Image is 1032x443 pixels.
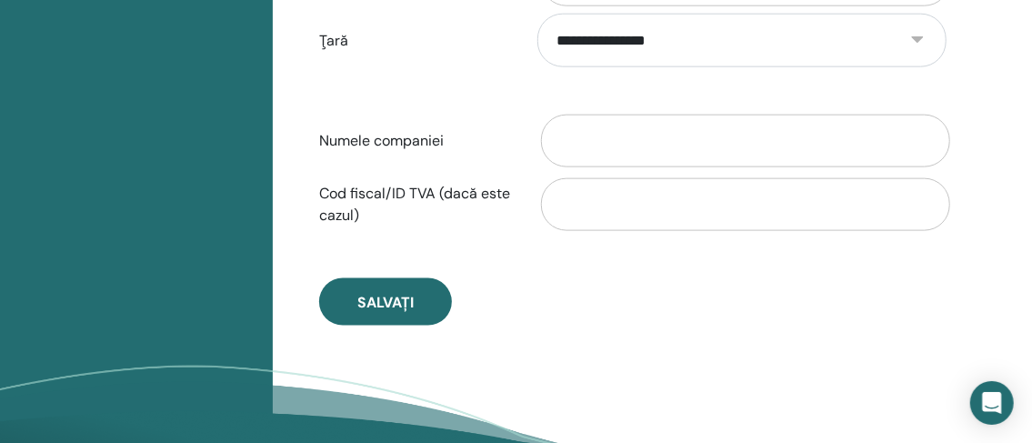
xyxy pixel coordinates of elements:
span: Salvați [357,293,414,312]
label: Ţară [306,24,524,58]
button: Salvați [319,278,452,326]
label: Numele companiei [306,124,524,158]
label: Cod fiscal/ID TVA (dacă este cazul) [306,176,524,233]
div: Open Intercom Messenger [970,381,1014,425]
